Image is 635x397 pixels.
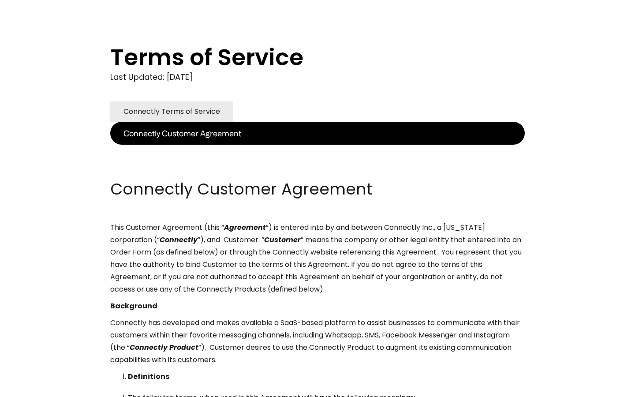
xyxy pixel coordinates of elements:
[160,235,198,245] em: Connectly
[130,342,198,352] em: Connectly Product
[110,317,525,366] p: Connectly has developed and makes available a SaaS-based platform to assist businesses to communi...
[110,301,157,311] strong: Background
[110,161,525,174] p: ‍
[110,145,525,157] p: ‍
[110,178,525,200] h2: Connectly Customer Agreement
[123,127,241,139] div: Connectly Customer Agreement
[110,44,489,71] h1: Terms of Service
[9,381,53,394] aside: Language selected: English
[264,235,301,245] em: Customer
[123,105,220,118] div: Connectly Terms of Service
[110,221,525,296] p: This Customer Agreement (this “ ”) is entered into by and between Connectly Inc., a [US_STATE] co...
[110,71,525,84] div: Last Updated: [DATE]
[128,371,169,382] strong: Definitions
[18,382,53,394] ul: Language list
[224,222,266,232] em: Agreement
